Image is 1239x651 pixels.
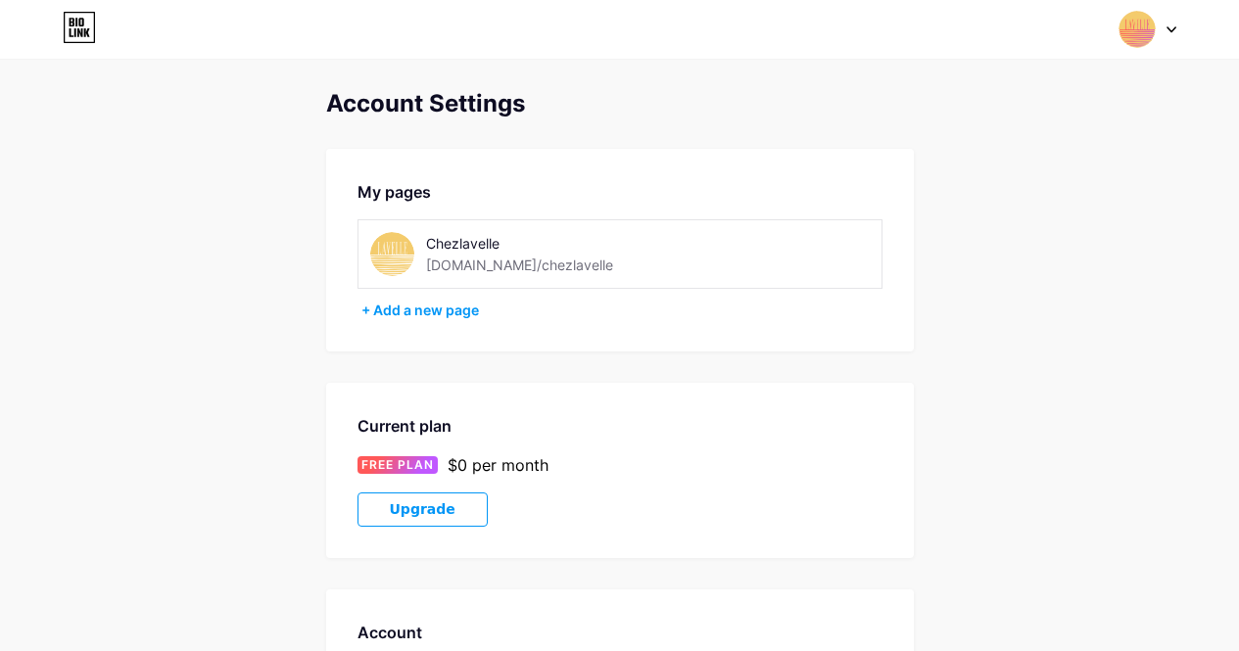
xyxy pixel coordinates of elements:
div: Current plan [357,414,882,438]
div: Account Settings [326,90,914,117]
img: chezlavelle [370,232,414,276]
span: FREE PLAN [361,456,434,474]
div: Chezlavelle [426,233,687,254]
img: chezlavelle [1119,11,1156,48]
div: Account [357,621,882,644]
div: $0 per month [448,453,548,477]
div: + Add a new page [361,301,882,320]
button: Upgrade [357,492,488,527]
div: [DOMAIN_NAME]/chezlavelle [426,255,613,275]
span: Upgrade [390,501,455,518]
div: My pages [357,180,882,204]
